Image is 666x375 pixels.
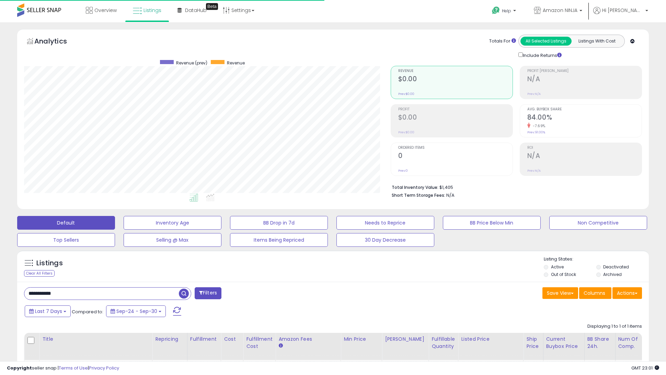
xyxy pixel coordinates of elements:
button: All Selected Listings [520,37,572,46]
h5: Listings [36,258,63,268]
small: Prev: N/A [527,169,541,173]
label: Active [551,264,564,270]
div: Title [42,336,149,343]
b: Total Inventory Value: [392,184,438,190]
span: Avg. Buybox Share [527,108,642,111]
span: Revenue [227,60,245,66]
i: Get Help [492,6,500,15]
small: -7.69% [530,123,546,129]
div: Include Returns [513,51,570,59]
span: N/A [446,192,455,198]
b: Short Term Storage Fees: [392,192,445,198]
small: Prev: 0 [398,169,408,173]
div: Ship Price [526,336,540,350]
button: Save View [542,287,578,299]
button: Actions [612,287,642,299]
h2: N/A [527,152,642,161]
strong: Copyright [7,365,32,371]
h2: $0.00 [398,113,513,123]
span: Listings [143,7,161,14]
h2: 84.00% [527,113,642,123]
button: Needs to Reprice [336,216,434,230]
p: Listing States: [544,256,649,263]
button: BB Drop in 7d [230,216,328,230]
h5: Analytics [34,36,80,48]
div: Cost [224,336,240,343]
button: Last 7 Days [25,305,71,317]
small: Prev: 91.00% [527,130,545,134]
button: Sep-24 - Sep-30 [106,305,166,317]
div: Fulfillable Quantity [432,336,455,350]
button: Selling @ Max [124,233,221,247]
span: ROI [527,146,642,150]
span: Amazon NINJA [543,7,577,14]
span: Profit [398,108,513,111]
small: Amazon Fees. [278,343,283,349]
div: Totals For [489,38,516,45]
li: $1,405 [392,183,637,191]
h2: N/A [527,75,642,84]
label: Archived [603,271,622,277]
div: Amazon Fees [278,336,338,343]
button: Listings With Cost [571,37,622,46]
span: Last 7 Days [35,308,62,315]
span: Overview [94,7,117,14]
button: Top Sellers [17,233,115,247]
div: Listed Price [461,336,520,343]
div: Current Buybox Price [546,336,582,350]
span: Help [502,8,511,14]
label: Out of Stock [551,271,576,277]
button: Inventory Age [124,216,221,230]
div: Min Price [344,336,379,343]
small: Prev: N/A [527,92,541,96]
button: Items Being Repriced [230,233,328,247]
span: Hi [PERSON_NAME] [602,7,643,14]
span: DataHub [185,7,207,14]
a: Privacy Policy [89,365,119,371]
a: Terms of Use [59,365,88,371]
small: Prev: $0.00 [398,130,414,134]
div: Repricing [155,336,184,343]
div: [PERSON_NAME] [385,336,426,343]
small: Prev: $0.00 [398,92,414,96]
div: Num of Comp. [618,336,643,350]
h2: 0 [398,152,513,161]
span: Compared to: [72,309,103,315]
div: seller snap | | [7,365,119,372]
span: 2025-10-10 23:01 GMT [631,365,659,371]
button: Columns [579,287,611,299]
button: Filters [195,287,221,299]
span: Revenue (prev) [176,60,207,66]
span: Ordered Items [398,146,513,150]
a: Help [486,1,523,22]
div: Fulfillment Cost [246,336,273,350]
div: Tooltip anchor [206,3,218,10]
button: Non Competitive [549,216,647,230]
div: BB Share 24h. [587,336,612,350]
div: Clear All Filters [24,270,55,277]
button: BB Price Below Min [443,216,541,230]
div: Fulfillment [190,336,218,343]
div: Displaying 1 to 1 of 1 items [587,323,642,330]
a: Hi [PERSON_NAME] [593,7,648,22]
span: Columns [584,290,605,297]
label: Deactivated [603,264,629,270]
h2: $0.00 [398,75,513,84]
button: 30 Day Decrease [336,233,434,247]
button: Default [17,216,115,230]
span: Profit [PERSON_NAME] [527,69,642,73]
span: Revenue [398,69,513,73]
span: Sep-24 - Sep-30 [116,308,157,315]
